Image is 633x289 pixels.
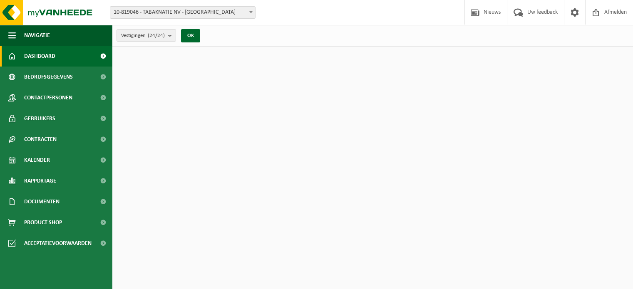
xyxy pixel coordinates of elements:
count: (24/24) [148,33,165,38]
span: Bedrijfsgegevens [24,67,73,87]
span: Rapportage [24,170,56,191]
button: Vestigingen(24/24) [117,29,176,42]
span: Documenten [24,191,60,212]
span: Dashboard [24,46,55,67]
span: Contracten [24,129,57,150]
span: Contactpersonen [24,87,72,108]
span: Product Shop [24,212,62,233]
button: OK [181,29,200,42]
span: Navigatie [24,25,50,46]
span: Vestigingen [121,30,165,42]
span: 10-819046 - TABAKNATIE NV - ANTWERPEN [110,7,255,18]
span: Kalender [24,150,50,170]
span: 10-819046 - TABAKNATIE NV - ANTWERPEN [110,6,256,19]
span: Acceptatievoorwaarden [24,233,92,254]
span: Gebruikers [24,108,55,129]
